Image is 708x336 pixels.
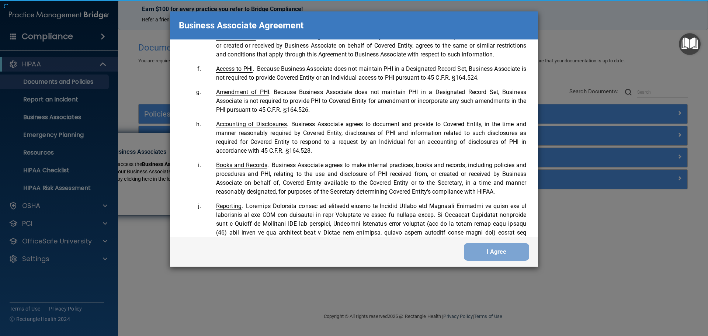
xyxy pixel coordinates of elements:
span: . [216,65,254,72]
li: Business Associate agrees to ensure that any Subcontractor to whom it provides PHI received from,... [202,32,526,59]
li: Business Associate agrees to document and provide to Covered Entity, in the time and manner reaso... [202,120,526,155]
span: Access to PHI [216,65,253,73]
li: Because Business Associate does not maintain PHI in a Designated Record Set, Business Associate i... [202,65,526,82]
li: Business Associate agrees to make internal practices, books and records, including policies and p... [202,161,526,196]
span: . [216,33,258,40]
li: Because Business Associate does not maintain PHI in a Designated Record Set, Business Associate i... [202,88,526,114]
span: Reporting [216,202,242,210]
li: Loremips Dolorsita consec ad elitsedd eiusmo te Incidid Utlabo etd Magnaali Enimadmi ve quisn exe... [202,202,526,290]
p: Business Associate Agreement [179,17,303,34]
button: I Agree [464,243,529,261]
span: . [216,162,269,169]
span: Accounting of Disclosures [216,121,287,128]
span: . [216,202,243,209]
button: Open Resource Center [679,33,701,55]
span: . [216,89,271,96]
span: . [216,121,288,128]
span: Books and Records [216,162,267,169]
span: Amendment of PHI [216,89,269,96]
span: Subcontractors [216,33,256,41]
